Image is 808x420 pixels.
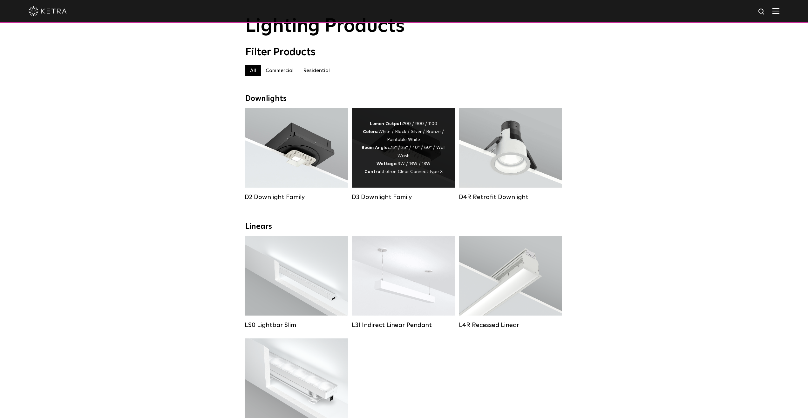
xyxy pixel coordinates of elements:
[245,321,348,329] div: LS0 Lightbar Slim
[364,170,383,174] strong: Control:
[758,8,766,16] img: search icon
[459,108,562,201] a: D4R Retrofit Downlight Lumen Output:800Colors:White / BlackBeam Angles:15° / 25° / 40° / 60°Watta...
[245,46,563,58] div: Filter Products
[352,236,455,329] a: L3I Indirect Linear Pendant Lumen Output:400 / 600 / 800 / 1000Housing Colors:White / BlackContro...
[245,222,563,231] div: Linears
[361,120,445,176] div: 700 / 900 / 1100 White / Black / Silver / Bronze / Paintable White 15° / 25° / 40° / 60° / Wall W...
[298,65,335,76] label: Residential
[459,193,562,201] div: D4R Retrofit Downlight
[245,236,348,329] a: LS0 Lightbar Slim Lumen Output:200 / 350Colors:White / BlackControl:X96 Controller
[352,321,455,329] div: L3I Indirect Linear Pendant
[245,193,348,201] div: D2 Downlight Family
[245,108,348,201] a: D2 Downlight Family Lumen Output:1200Colors:White / Black / Gloss Black / Silver / Bronze / Silve...
[377,162,397,166] strong: Wattage:
[245,17,405,36] span: Lighting Products
[362,145,391,150] strong: Beam Angles:
[772,8,779,14] img: Hamburger%20Nav.svg
[370,122,403,126] strong: Lumen Output:
[245,94,563,103] div: Downlights
[383,170,443,174] span: Lutron Clear Connect Type X
[459,321,562,329] div: L4R Recessed Linear
[245,65,261,76] label: All
[29,6,67,16] img: ketra-logo-2019-white
[363,130,378,134] strong: Colors:
[459,236,562,329] a: L4R Recessed Linear Lumen Output:400 / 600 / 800 / 1000Colors:White / BlackControl:Lutron Clear C...
[261,65,298,76] label: Commercial
[352,108,455,201] a: D3 Downlight Family Lumen Output:700 / 900 / 1100Colors:White / Black / Silver / Bronze / Paintab...
[352,193,455,201] div: D3 Downlight Family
